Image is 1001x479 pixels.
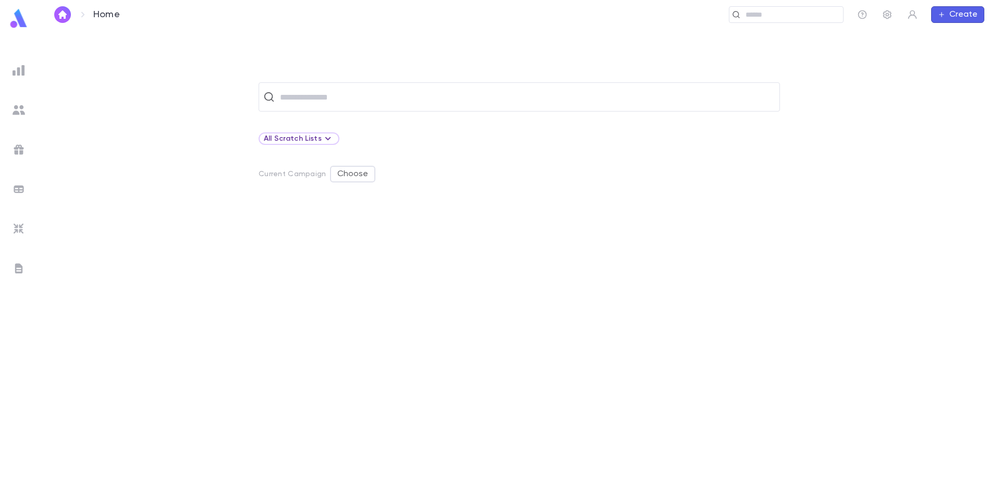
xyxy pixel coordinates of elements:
img: campaigns_grey.99e729a5f7ee94e3726e6486bddda8f1.svg [13,143,25,156]
img: home_white.a664292cf8c1dea59945f0da9f25487c.svg [56,10,69,19]
div: All Scratch Lists [259,132,339,145]
img: logo [8,8,29,29]
img: letters_grey.7941b92b52307dd3b8a917253454ce1c.svg [13,262,25,275]
img: reports_grey.c525e4749d1bce6a11f5fe2a8de1b229.svg [13,64,25,77]
button: Choose [330,166,375,182]
img: imports_grey.530a8a0e642e233f2baf0ef88e8c9fcb.svg [13,223,25,235]
button: Create [931,6,984,23]
img: students_grey.60c7aba0da46da39d6d829b817ac14fc.svg [13,104,25,116]
img: batches_grey.339ca447c9d9533ef1741baa751efc33.svg [13,183,25,195]
p: Home [93,9,120,20]
p: Current Campaign [259,170,326,178]
div: All Scratch Lists [264,132,334,145]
